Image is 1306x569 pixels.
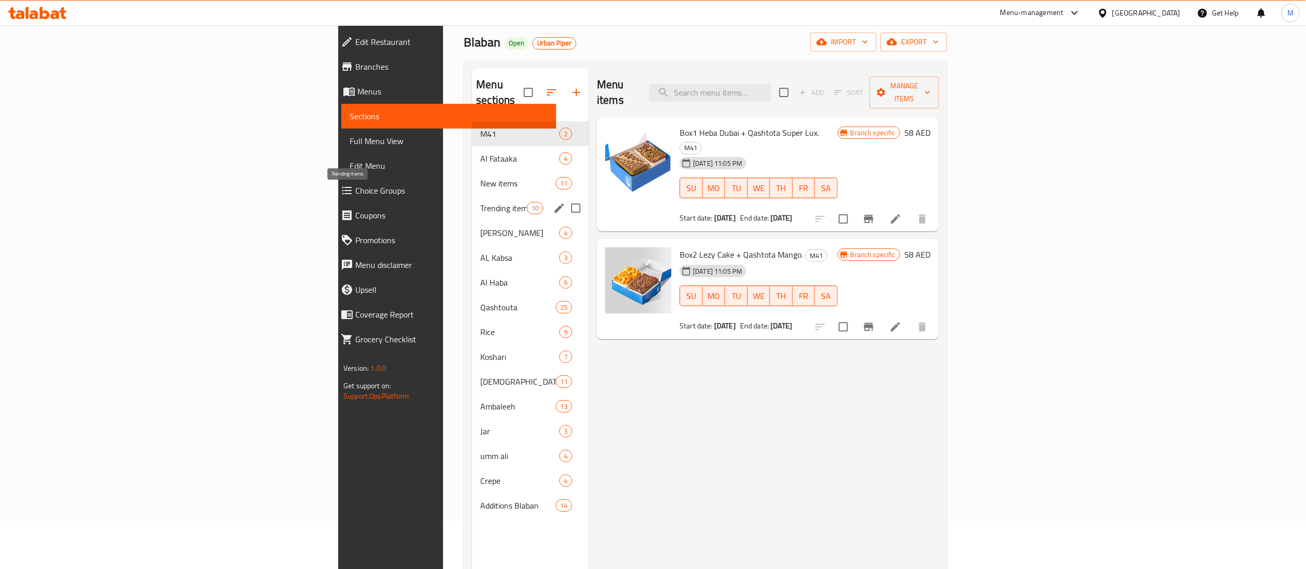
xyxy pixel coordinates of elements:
div: New items [480,177,556,189]
button: edit [552,200,567,216]
div: AL Kabsa3 [472,245,589,270]
span: Start date: [680,319,713,333]
span: 3 [560,426,572,436]
div: Koshari [480,351,559,363]
div: Crepe4 [472,468,589,493]
span: SA [819,181,833,196]
div: M41 [680,142,702,154]
span: Grocery Checklist [355,333,548,345]
div: Koshari7 [472,344,589,369]
div: Crepe [480,475,559,487]
div: [DEMOGRAPHIC_DATA]11 [472,369,589,394]
span: 13 [556,402,572,412]
img: Box2 Lezy Cake + Qashtota Mango. [605,247,671,313]
span: Trending items [480,202,527,214]
span: TH [774,289,789,304]
div: Al Fataaka4 [472,146,589,171]
button: TH [770,286,793,306]
span: Select to update [832,316,854,338]
button: FR [793,286,815,306]
span: Get support on: [343,379,391,392]
button: SA [815,286,838,306]
div: items [556,301,572,313]
button: SA [815,178,838,198]
button: delete [910,207,935,231]
div: items [559,326,572,338]
div: items [559,251,572,264]
span: Add item [795,85,828,101]
span: WE [752,181,766,196]
h6: 58 AED [904,247,931,262]
span: Select to update [832,208,854,230]
span: [DATE] 11:05 PM [689,159,746,168]
img: Box1 Heba Dubai + Qashtota Super Lux. [605,125,671,192]
a: Sections [341,104,556,129]
span: umm ali [480,450,559,462]
span: End date: [740,319,769,333]
span: [DEMOGRAPHIC_DATA] [480,375,556,388]
span: SU [684,289,698,304]
div: Trending items10edit [472,196,589,220]
span: [DATE] 11:05 PM [689,266,746,276]
b: [DATE] [714,211,736,225]
span: AL Kabsa [480,251,559,264]
span: FR [797,181,811,196]
h6: 58 AED [904,125,931,140]
a: Menu disclaimer [333,252,556,277]
button: SU [680,178,702,198]
span: M41 [480,128,559,140]
button: TU [725,178,748,198]
span: M41 [806,250,827,262]
b: [DATE] [770,319,792,333]
nav: Menu sections [472,117,589,522]
a: Choice Groups [333,178,556,203]
span: 4 [560,476,572,486]
a: Edit menu item [889,213,902,225]
div: items [527,202,543,214]
button: Manage items [870,76,939,108]
span: 4 [560,451,572,461]
span: 14 [556,501,572,511]
span: Menus [357,85,548,98]
div: umm ali4 [472,444,589,468]
a: Edit Restaurant [333,29,556,54]
a: Grocery Checklist [333,327,556,352]
span: Al Haba [480,276,559,289]
button: Branch-specific-item [856,314,881,339]
span: Start date: [680,211,713,225]
button: TH [770,178,793,198]
span: 4 [560,154,572,164]
div: New items11 [472,171,589,196]
a: Menus [333,79,556,104]
div: Al Haba6 [472,270,589,295]
div: Ambaleeh13 [472,394,589,419]
span: Coupons [355,209,548,222]
span: Select section [773,82,795,103]
span: Menu disclaimer [355,259,548,271]
span: [PERSON_NAME] [480,227,559,239]
div: items [556,499,572,512]
span: Sort sections [539,80,564,105]
span: Edit Restaurant [355,36,548,48]
span: 6 [560,278,572,288]
span: Rice [480,326,559,338]
span: 11 [556,179,572,188]
span: Upsell [355,283,548,296]
div: Menu-management [1000,7,1064,19]
div: items [559,425,572,437]
div: items [556,400,572,413]
div: Additions Blaban [480,499,556,512]
div: items [559,128,572,140]
button: export [880,33,947,52]
div: Rice9 [472,320,589,344]
span: M41 [680,142,701,154]
a: Support.OpsPlatform [343,389,409,403]
span: 11 [556,377,572,387]
span: MO [707,181,721,196]
button: FR [793,178,815,198]
a: Edit Menu [341,153,556,178]
a: Promotions [333,228,556,252]
div: [GEOGRAPHIC_DATA] [1112,7,1181,19]
button: TU [725,286,748,306]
